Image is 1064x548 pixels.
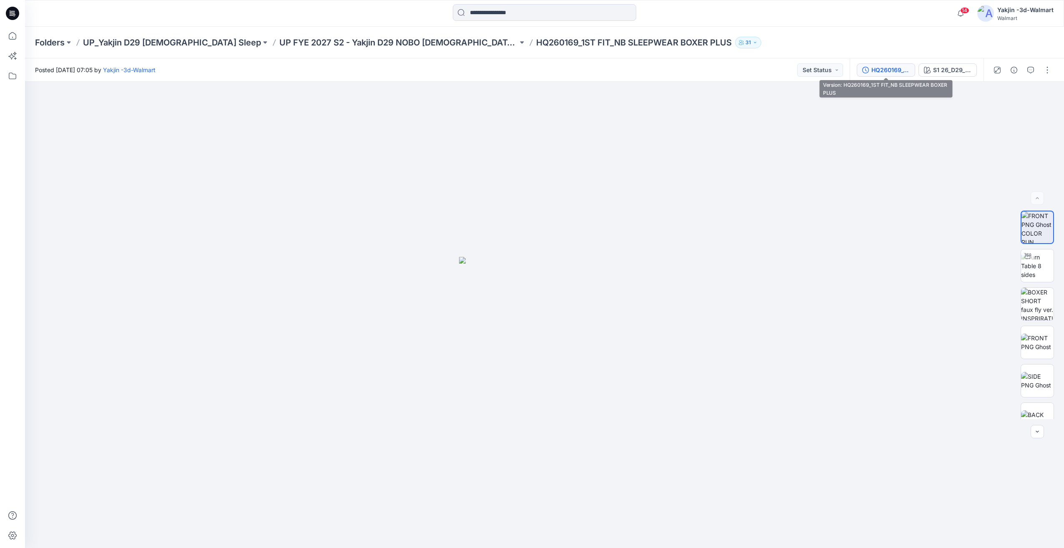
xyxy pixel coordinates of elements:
img: avatar [977,5,994,22]
img: eyJhbGciOiJIUzI1NiIsImtpZCI6IjAiLCJzbHQiOiJzZXMiLCJ0eXAiOiJKV1QifQ.eyJkYXRhIjp7InR5cGUiOiJzdG9yYW... [459,257,630,548]
div: S1 26_D29_NB_2 HEARTS AND ARROWS v2 rpt_CW1_VIV WHT_WM [933,65,971,75]
img: BACK PNG Ghost [1021,410,1054,428]
img: Turn Table 8 sides [1021,253,1054,279]
button: 31 [735,37,761,48]
span: 14 [960,7,969,14]
img: SIDE PNG Ghost [1021,372,1054,390]
a: UP_Yakjin D29 [DEMOGRAPHIC_DATA] Sleep [83,37,261,48]
p: HQ260169_1ST FIT_NB SLEEPWEAR BOXER PLUS [536,37,732,48]
a: Folders [35,37,65,48]
a: UP FYE 2027 S2 - Yakjin D29 NOBO [DEMOGRAPHIC_DATA] Sleepwear [279,37,518,48]
button: Details [1007,63,1021,77]
p: 31 [745,38,751,47]
img: FRONT PNG Ghost COLOR RUN [1021,211,1053,243]
div: HQ260169_1ST FIT_NB SLEEPWEAR BOXER PLUS [871,65,910,75]
div: Yakjin -3d-Walmart [997,5,1054,15]
a: Yakjin -3d-Walmart [103,66,156,73]
div: Walmart [997,15,1054,21]
img: FRONT PNG Ghost [1021,334,1054,351]
img: BOXER SHORT faux fly ver. INSPRIRATION [1021,288,1054,320]
button: S1 26_D29_NB_2 HEARTS AND ARROWS v2 rpt_CW1_VIV WHT_WM [918,63,977,77]
button: HQ260169_1ST FIT_NB SLEEPWEAR BOXER PLUS [857,63,915,77]
span: Posted [DATE] 07:05 by [35,65,156,74]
